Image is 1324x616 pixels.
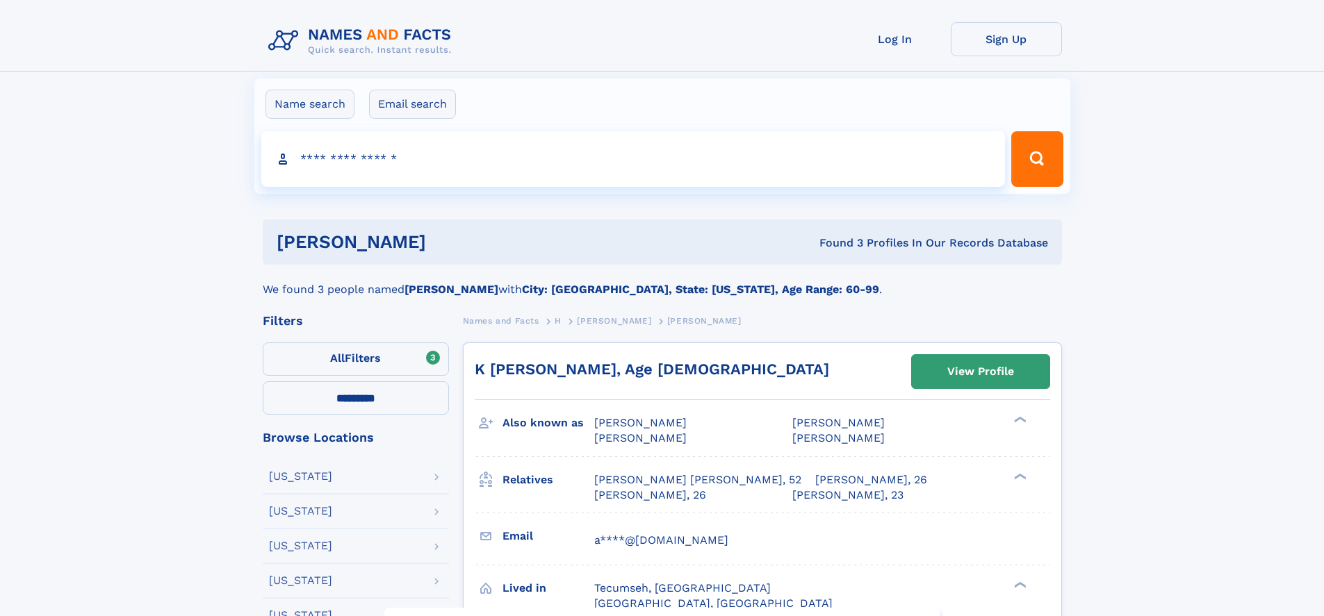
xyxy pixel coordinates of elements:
[263,265,1062,298] div: We found 3 people named with .
[951,22,1062,56] a: Sign Up
[594,488,706,503] a: [PERSON_NAME], 26
[792,488,904,503] a: [PERSON_NAME], 23
[594,581,771,594] span: Tecumseh, [GEOGRAPHIC_DATA]
[577,312,651,329] a: [PERSON_NAME]
[265,90,354,119] label: Name search
[263,431,449,444] div: Browse Locations
[475,360,829,378] a: K [PERSON_NAME], Age [DEMOGRAPHIC_DATA]
[502,576,594,600] h3: Lived in
[269,540,332,551] div: [US_STATE]
[502,524,594,548] h3: Email
[594,416,687,429] span: [PERSON_NAME]
[792,416,885,429] span: [PERSON_NAME]
[502,468,594,492] h3: Relatives
[594,597,833,610] span: [GEOGRAPHIC_DATA], [GEOGRAPHIC_DATA]
[330,351,345,365] span: All
[815,472,927,488] a: [PERSON_NAME], 26
[840,22,951,56] a: Log In
[269,506,332,517] div: [US_STATE]
[277,233,623,251] h1: [PERSON_NAME]
[263,22,463,60] img: Logo Names and Facts
[269,471,332,482] div: [US_STATE]
[463,312,539,329] a: Names and Facts
[263,315,449,327] div: Filters
[369,90,456,119] label: Email search
[912,355,1049,388] a: View Profile
[623,235,1048,251] div: Found 3 Profiles In Our Records Database
[263,342,449,376] label: Filters
[555,316,562,326] span: H
[522,283,879,296] b: City: [GEOGRAPHIC_DATA], State: [US_STATE], Age Range: 60-99
[261,131,1006,187] input: search input
[555,312,562,329] a: H
[947,356,1014,388] div: View Profile
[1011,131,1063,187] button: Search Button
[577,316,651,326] span: [PERSON_NAME]
[502,411,594,435] h3: Also known as
[1011,580,1027,589] div: ❯
[792,431,885,444] span: [PERSON_NAME]
[404,283,498,296] b: [PERSON_NAME]
[594,431,687,444] span: [PERSON_NAME]
[269,575,332,586] div: [US_STATE]
[594,472,801,488] a: [PERSON_NAME] [PERSON_NAME], 52
[1011,415,1027,424] div: ❯
[1011,472,1027,481] div: ❯
[667,316,742,326] span: [PERSON_NAME]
